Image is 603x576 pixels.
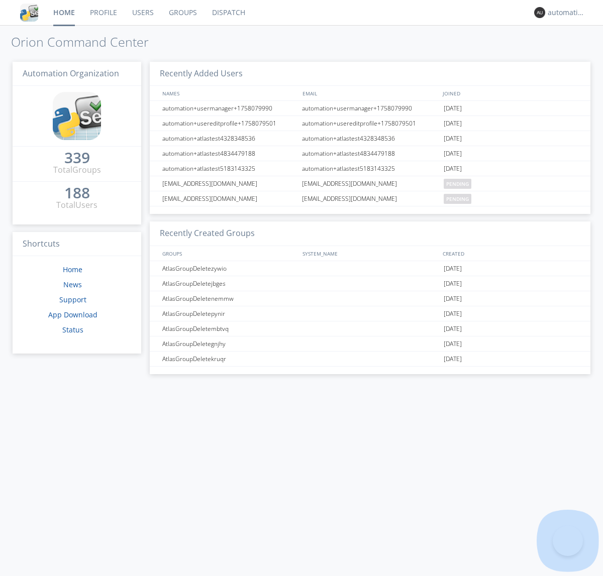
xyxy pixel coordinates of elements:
div: CREATED [440,246,581,261]
div: AtlasGroupDeletejbges [160,276,299,291]
div: automation+usereditprofile+1758079501 [299,116,441,131]
a: Home [63,265,82,274]
span: [DATE] [444,261,462,276]
a: automation+atlastest4834479188automation+atlastest4834479188[DATE] [150,146,590,161]
a: AtlasGroupDeletejbges[DATE] [150,276,590,291]
div: [EMAIL_ADDRESS][DOMAIN_NAME] [299,176,441,191]
div: AtlasGroupDeletegnjhy [160,336,299,351]
div: JOINED [440,86,581,100]
img: cddb5a64eb264b2086981ab96f4c1ba7 [53,92,101,140]
div: automation+atlastest4834479188 [299,146,441,161]
a: Support [59,295,86,304]
a: AtlasGroupDeletepynir[DATE] [150,306,590,321]
img: cddb5a64eb264b2086981ab96f4c1ba7 [20,4,38,22]
span: pending [444,179,471,189]
span: [DATE] [444,161,462,176]
a: Status [62,325,83,334]
a: 188 [64,188,90,199]
span: [DATE] [444,116,462,131]
div: automation+atlas0003 [548,8,585,18]
a: automation+usermanager+1758079990automation+usermanager+1758079990[DATE] [150,101,590,116]
div: automation+atlastest5183143325 [299,161,441,176]
a: AtlasGroupDeletembtvq[DATE] [150,321,590,336]
div: SYSTEM_NAME [300,246,440,261]
div: AtlasGroupDeletepynir [160,306,299,321]
span: [DATE] [444,146,462,161]
div: AtlasGroupDeletekruqr [160,352,299,366]
div: 339 [64,153,90,163]
div: EMAIL [300,86,440,100]
h3: Recently Created Groups [150,221,590,246]
a: automation+atlastest5183143325automation+atlastest5183143325[DATE] [150,161,590,176]
a: AtlasGroupDeletegnjhy[DATE] [150,336,590,352]
a: AtlasGroupDeletenemmw[DATE] [150,291,590,306]
div: automation+usereditprofile+1758079501 [160,116,299,131]
div: [EMAIL_ADDRESS][DOMAIN_NAME] [299,191,441,206]
div: Total Users [56,199,97,211]
span: [DATE] [444,291,462,306]
span: pending [444,194,471,204]
div: automation+usermanager+1758079990 [299,101,441,116]
div: NAMES [160,86,297,100]
div: GROUPS [160,246,297,261]
a: [EMAIL_ADDRESS][DOMAIN_NAME][EMAIL_ADDRESS][DOMAIN_NAME]pending [150,191,590,206]
div: AtlasGroupDeletembtvq [160,321,299,336]
span: [DATE] [444,276,462,291]
a: App Download [48,310,97,319]
div: automation+atlastest5183143325 [160,161,299,176]
a: [EMAIL_ADDRESS][DOMAIN_NAME][EMAIL_ADDRESS][DOMAIN_NAME]pending [150,176,590,191]
img: 373638.png [534,7,545,18]
div: [EMAIL_ADDRESS][DOMAIN_NAME] [160,191,299,206]
a: AtlasGroupDeletekruqr[DATE] [150,352,590,367]
h3: Recently Added Users [150,62,590,86]
div: 188 [64,188,90,198]
div: AtlasGroupDeletezywio [160,261,299,276]
span: [DATE] [444,306,462,321]
div: Total Groups [53,164,101,176]
div: automation+atlastest4328348536 [160,131,299,146]
a: automation+atlastest4328348536automation+atlastest4328348536[DATE] [150,131,590,146]
div: automation+atlastest4834479188 [160,146,299,161]
div: automation+atlastest4328348536 [299,131,441,146]
iframe: Toggle Customer Support [553,526,583,556]
span: [DATE] [444,336,462,352]
a: 339 [64,153,90,164]
a: News [63,280,82,289]
div: automation+usermanager+1758079990 [160,101,299,116]
div: AtlasGroupDeletenemmw [160,291,299,306]
span: Automation Organization [23,68,119,79]
span: [DATE] [444,352,462,367]
div: [EMAIL_ADDRESS][DOMAIN_NAME] [160,176,299,191]
span: [DATE] [444,101,462,116]
a: automation+usereditprofile+1758079501automation+usereditprofile+1758079501[DATE] [150,116,590,131]
span: [DATE] [444,131,462,146]
span: [DATE] [444,321,462,336]
h3: Shortcuts [13,232,141,257]
a: AtlasGroupDeletezywio[DATE] [150,261,590,276]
